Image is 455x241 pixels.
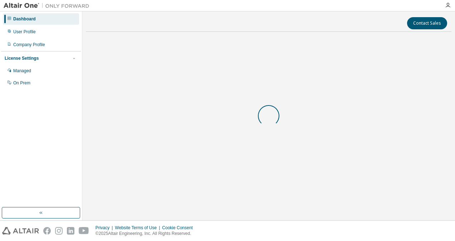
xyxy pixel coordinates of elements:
[13,80,30,86] div: On Prem
[96,231,197,237] p: © 2025 Altair Engineering, Inc. All Rights Reserved.
[13,68,31,74] div: Managed
[5,55,39,61] div: License Settings
[13,16,36,22] div: Dashboard
[162,225,197,231] div: Cookie Consent
[43,227,51,235] img: facebook.svg
[55,227,63,235] img: instagram.svg
[407,17,447,29] button: Contact Sales
[4,2,93,9] img: Altair One
[2,227,39,235] img: altair_logo.svg
[96,225,115,231] div: Privacy
[67,227,74,235] img: linkedin.svg
[13,29,36,35] div: User Profile
[115,225,162,231] div: Website Terms of Use
[79,227,89,235] img: youtube.svg
[13,42,45,48] div: Company Profile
